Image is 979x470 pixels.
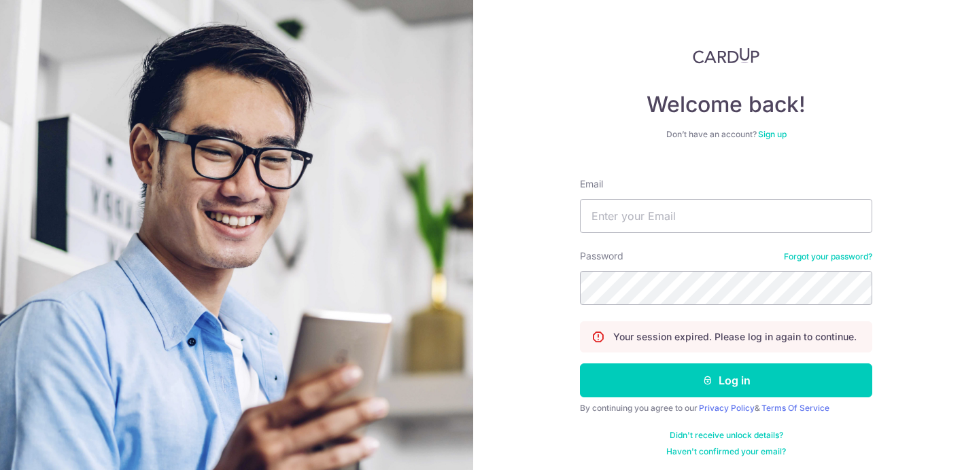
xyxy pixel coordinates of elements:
[666,446,786,457] a: Haven't confirmed your email?
[699,403,755,413] a: Privacy Policy
[580,177,603,191] label: Email
[693,48,759,64] img: CardUp Logo
[580,363,872,397] button: Log in
[580,129,872,140] div: Don’t have an account?
[580,199,872,233] input: Enter your Email
[613,330,857,344] p: Your session expired. Please log in again to continue.
[580,249,623,263] label: Password
[761,403,829,413] a: Terms Of Service
[670,430,783,441] a: Didn't receive unlock details?
[580,91,872,118] h4: Welcome back!
[758,129,787,139] a: Sign up
[784,251,872,262] a: Forgot your password?
[580,403,872,414] div: By continuing you agree to our &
